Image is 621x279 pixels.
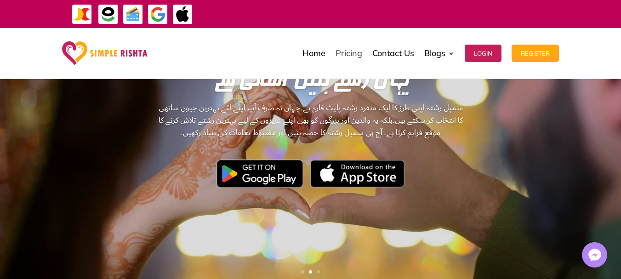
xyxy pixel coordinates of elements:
a: 2 [309,270,312,273]
img: EasyPaisa-icon [98,4,119,25]
a: Blogs [424,30,455,76]
button: Register [512,45,559,62]
img: ApplePay-icon [172,4,193,25]
a: Register [512,30,559,76]
a: Pricing [336,30,362,76]
a: 3 [317,270,320,273]
a: Contact Us [372,30,414,76]
img: Google Play [216,159,303,188]
img: GooglePay-icon [148,4,168,25]
a: Login [465,30,501,76]
img: Credit Cards [123,4,143,25]
a: Home [302,30,325,76]
h1: یہاں رشتے بنیں آسانی سے [157,72,464,97]
button: Login [465,45,501,62]
img: Messenger [586,246,604,264]
img: JazzCash-icon [72,4,92,25]
a: 1 [301,270,304,273]
: سمپل رشتہ اپنی طرز کا ایک منفرد رشتہ پلیٹ فارم ہے۔جہاں نہ صرف آپ اپنے لئے بہترین جیون ساتھی کا ان... [157,102,464,192]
